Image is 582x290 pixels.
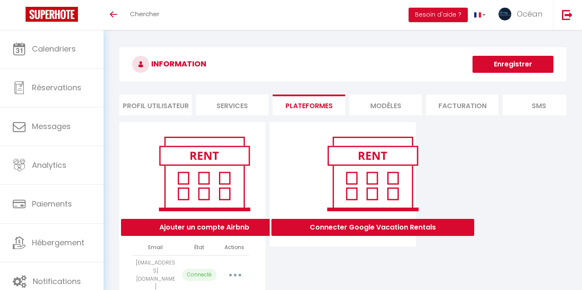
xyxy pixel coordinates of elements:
[32,237,84,248] span: Hébergement
[150,133,259,215] img: rent.png
[220,240,249,255] th: Actions
[503,95,575,115] li: SMS
[196,95,268,115] li: Services
[562,9,573,20] img: logout
[273,95,345,115] li: Plateformes
[132,240,179,255] th: Email
[32,198,72,209] span: Paiements
[32,43,76,54] span: Calendriers
[32,121,71,132] span: Messages
[409,8,468,22] button: Besoin d'aide ?
[32,160,66,170] span: Analytics
[33,276,81,287] span: Notifications
[473,56,553,73] button: Enregistrer
[179,240,220,255] th: État
[182,269,216,281] p: Connecté
[32,82,81,93] span: Réservations
[26,7,78,22] img: Super Booking
[271,219,474,236] button: Connecter Google Vacation Rentals
[119,95,192,115] li: Profil Utilisateur
[130,9,159,18] span: Chercher
[349,95,422,115] li: MODÈLES
[121,219,288,236] button: Ajouter un compte Airbnb
[119,47,566,81] h3: INFORMATION
[318,133,427,215] img: rent.png
[517,9,542,19] span: Océan
[498,8,511,20] img: ...
[426,95,498,115] li: Facturation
